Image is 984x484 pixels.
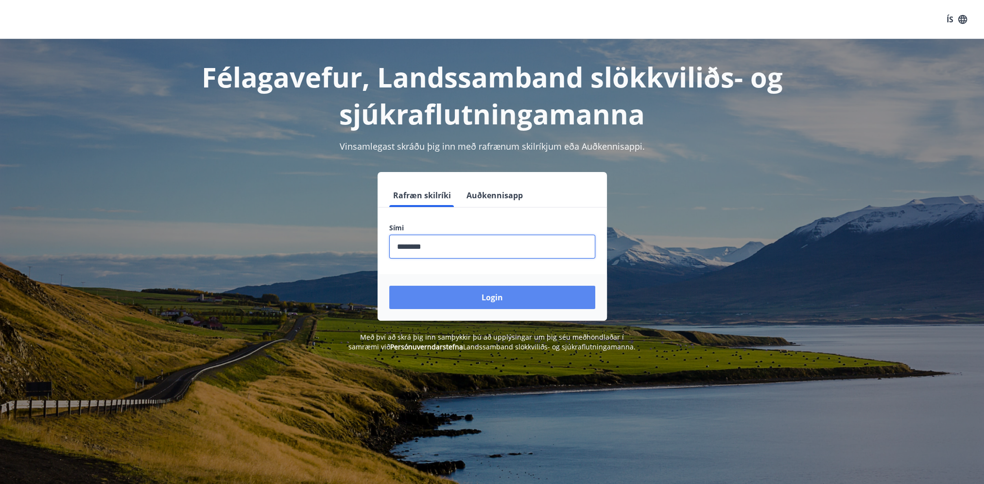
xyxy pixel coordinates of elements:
[340,140,645,152] span: Vinsamlegast skráðu þig inn með rafrænum skilríkjum eða Auðkennisappi.
[348,332,636,351] span: Með því að skrá þig inn samþykkir þú að upplýsingar um þig séu meðhöndlaðar í samræmi við Landssa...
[389,286,595,309] button: Login
[389,184,455,207] button: Rafræn skilríki
[154,58,830,132] h1: Félagavefur, Landssamband slökkviliðs- og sjúkraflutningamanna
[941,11,972,28] button: ÍS
[463,184,527,207] button: Auðkennisapp
[389,223,595,233] label: Sími
[390,342,463,351] a: Persónuverndarstefna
